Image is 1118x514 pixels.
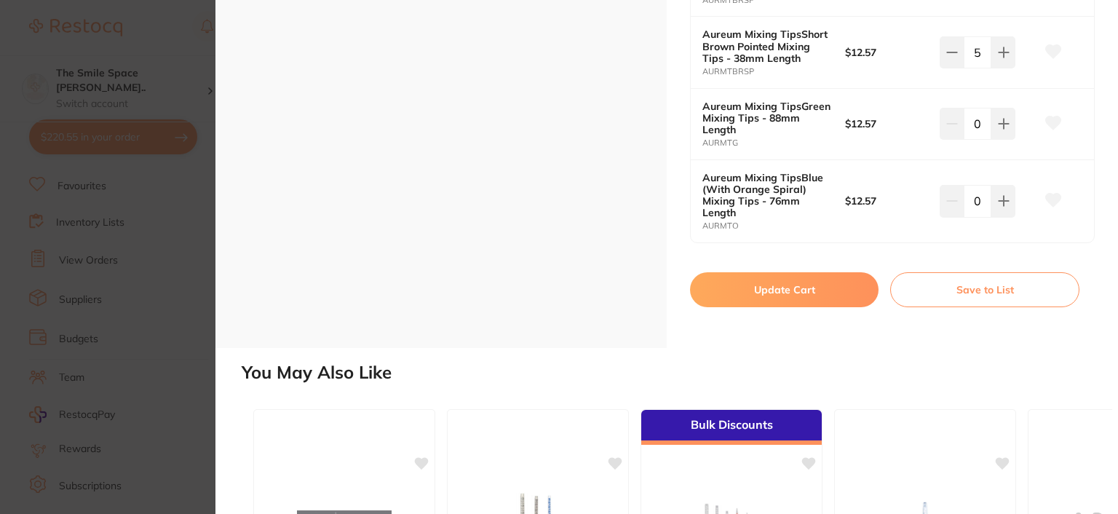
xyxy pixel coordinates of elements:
[242,363,1112,383] h2: You May Also Like
[845,118,930,130] b: $12.57
[702,172,830,218] b: Aureum Mixing TipsBlue (With Orange Spiral) Mixing Tips - 76mm Length
[702,100,830,135] b: Aureum Mixing TipsGreen Mixing Tips - 88mm Length
[702,28,830,63] b: Aureum Mixing TipsShort Brown Pointed Mixing Tips - 38mm Length
[845,195,930,207] b: $12.57
[702,138,845,148] small: AURMTG
[890,272,1079,307] button: Save to List
[641,410,822,445] div: Bulk Discounts
[690,272,879,307] button: Update Cart
[702,67,845,76] small: AURMTBRSP
[845,47,930,58] b: $12.57
[702,221,845,231] small: AURMTO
